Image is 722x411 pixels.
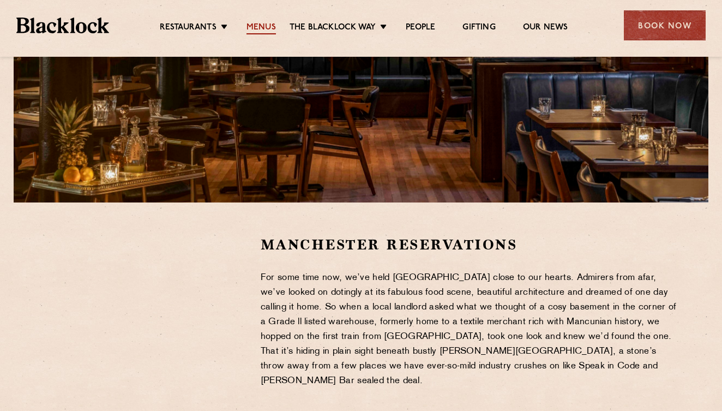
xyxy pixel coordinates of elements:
a: Our News [523,22,568,34]
h2: Manchester Reservations [261,235,679,254]
iframe: OpenTable make booking widget [83,235,205,400]
a: The Blacklock Way [290,22,376,34]
div: Book Now [624,10,706,40]
img: BL_Textured_Logo-footer-cropped.svg [16,17,109,33]
a: Gifting [462,22,495,34]
a: Menus [246,22,276,34]
p: For some time now, we’ve held [GEOGRAPHIC_DATA] close to our hearts. Admirers from afar, we’ve lo... [261,271,679,389]
a: People [406,22,435,34]
a: Restaurants [160,22,216,34]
